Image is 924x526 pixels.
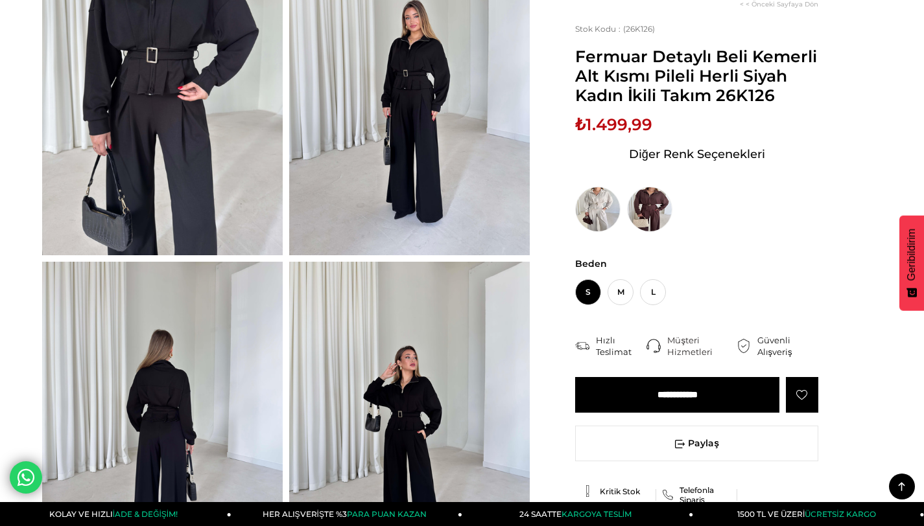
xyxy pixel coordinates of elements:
[608,279,634,305] span: M
[575,24,623,34] span: Stok Kodu
[667,334,736,358] div: Müşteri Hizmetleri
[575,115,652,134] span: ₺1.499,99
[646,339,661,353] img: call-center.png
[663,485,731,505] a: Telefonla Sipariş
[693,502,924,526] a: 1500 TL VE ÜZERİÜCRETSİZ KARGO
[575,187,621,232] img: Fermuar Detaylı Beli Kemerli Alt Kısmı Pileli Herli Taş Kadın İkili Takım 26K126
[347,509,427,519] span: PARA PUAN KAZAN
[575,24,655,34] span: (26K126)
[1,502,231,526] a: KOLAY VE HIZLIİADE & DEĞİŞİM!
[805,509,875,519] span: ÜCRETSİZ KARGO
[757,334,818,358] div: Güvenli Alışveriş
[627,187,672,232] img: Fermuar Detaylı Beli Kemerli Alt Kısmı Pileli Herli Kahve Kadın İkili Takım 26K126
[629,144,765,165] span: Diğer Renk Seçenekleri
[596,334,646,358] div: Hızlı Teslimat
[113,509,178,519] span: İADE & DEĞİŞİM!
[737,339,751,353] img: security.png
[575,47,818,105] span: Fermuar Detaylı Beli Kemerli Alt Kısmı Pileli Herli Siyah Kadın İkili Takım 26K126
[786,377,818,413] a: Favorilere Ekle
[640,279,666,305] span: L
[231,502,462,526] a: HER ALIŞVERİŞTE %3PARA PUAN KAZAN
[582,485,650,497] a: Kritik Stok
[600,486,640,496] span: Kritik Stok
[575,258,818,269] span: Beden
[906,229,918,281] span: Geribildirim
[562,509,632,519] span: KARGOYA TESLİM
[680,485,731,505] span: Telefonla Sipariş
[899,216,924,311] button: Geribildirim - Show survey
[576,426,818,461] span: Paylaş
[575,339,589,353] img: shipping.png
[462,502,693,526] a: 24 SAATTEKARGOYA TESLİM
[575,279,601,305] span: S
